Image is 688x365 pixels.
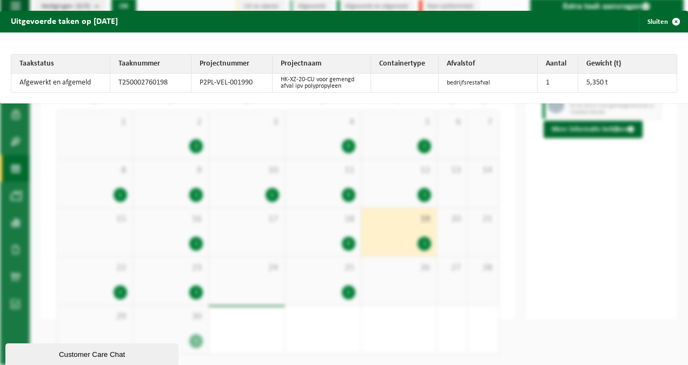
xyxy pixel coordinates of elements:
td: HK-XZ-20-CU voor gemengd afval ipv polypropyleen [273,74,372,92]
th: Projectnummer [191,55,273,74]
th: Taaknummer [110,55,191,74]
th: Aantal [538,55,578,74]
td: P2PL-VEL-001990 [191,74,273,92]
th: Gewicht (t) [578,55,677,74]
th: Taakstatus [11,55,110,74]
iframe: chat widget [5,341,181,365]
td: T250002760198 [110,74,191,92]
td: Afgewerkt en afgemeld [11,74,110,92]
th: Projectnaam [273,55,372,74]
th: Afvalstof [439,55,538,74]
button: Sluiten [639,11,687,32]
td: 5,350 t [578,74,677,92]
th: Containertype [371,55,439,74]
td: 1 [538,74,578,92]
td: bedrijfsrestafval [439,74,538,92]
